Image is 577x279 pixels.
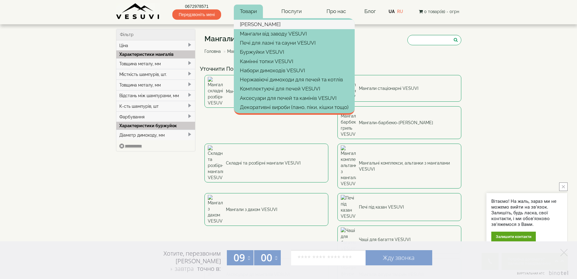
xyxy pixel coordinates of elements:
[234,5,263,19] a: Товари
[200,66,466,72] h4: Уточнити Пошук
[208,77,223,106] img: Мангали складні, розбірні VESUVI
[261,251,272,264] span: 00
[204,35,301,43] h1: Мангали від заводу VESUVI
[116,111,195,122] div: Фарбування
[234,29,355,38] a: Мангали від заводу VESUVI
[234,84,355,93] a: Комплектуючі для печей VESUVI
[204,49,221,54] a: Головна
[234,20,355,29] a: [PERSON_NAME]
[337,226,461,253] a: Чаші для багаття VESUVI Чаші для багаття VESUVI
[234,38,355,47] a: Печі для лазні та сауни VESUVI
[341,227,356,252] img: Чаші для багаття VESUVI
[364,8,376,14] a: Блог
[517,271,545,275] span: Виртуальная АТС
[337,75,461,102] a: Мангали стаціонарні VESUVI Мангали стаціонарні VESUVI
[204,193,328,226] a: Мангали з дахом VESUVI Мангали з дахом VESUVI
[320,5,352,19] a: Про нас
[397,9,403,14] a: RU
[341,195,356,219] img: Печі під казан VESUVI
[337,193,461,221] a: Печі під казан VESUVI Печі під казан VESUVI
[208,145,223,181] img: Складні та розбірні мангали VESUVI
[234,251,245,264] span: 09
[116,29,195,40] div: Фільтр
[204,144,328,182] a: Складні та розбірні мангали VESUVI Складні та розбірні мангали VESUVI
[337,106,461,139] a: Мангали-барбекю-гриль VESUVI Мангали-барбекю-[PERSON_NAME]
[341,145,356,187] img: Мангальні комплекси, альтанки з мангалами VESUVI
[234,47,355,56] a: Буржуйки VESUVI
[275,5,308,19] a: Послуги
[204,75,328,108] a: Мангали складні, розбірні VESUVI Мангали складні, розбірні VESUVI
[341,108,356,137] img: Мангали-барбекю-гриль VESUVI
[234,94,355,103] a: Аксесуари для печей та камінів VESUVI
[208,195,223,224] img: Мангали з дахом VESUVI
[116,122,195,130] div: Характеристики буржуйок
[234,75,355,84] a: Нержавіючі димоходи для печей та котлів
[140,250,221,273] div: Хотите, перезвоним [PERSON_NAME] точно в:
[417,8,461,15] button: 0 товар(ів) - 0грн
[116,90,195,101] div: Відстань між шампурами, мм
[337,144,461,189] a: Мангальні комплекси, альтанки з мангалами VESUVI Мангальні комплекси, альтанки з мангалами VESUVI
[234,103,355,112] a: Декоративні вироби (пано, піки, кішки тощо)
[389,9,395,14] a: UA
[222,48,283,54] li: Мангали від заводу VESUVI
[424,9,459,14] span: 0 товар(ів) - 0грн
[116,69,195,80] div: Місткість шампурів, шт.
[559,182,568,191] button: close button
[116,101,195,111] div: К-сть шампурів, шт
[234,66,355,75] a: Набори димоходів VESUVI
[491,232,536,242] div: Залишити контакти
[116,50,195,58] div: Характеристики мангалів
[513,271,569,279] a: Виртуальная АТС
[116,40,195,51] div: Ціна
[116,3,160,20] img: Завод VESUVI
[116,58,195,69] div: Товщина металу, мм
[234,57,355,66] a: Камінні топки VESUVI
[172,9,221,20] span: Передзвоніть мені
[491,199,562,227] div: Вітаємо! На жаль, зараз ми не можемо вийти на зв'язок. Залишіть, будь ласка, свої контакти, і ми ...
[116,80,195,90] div: Товщина металу, мм
[116,130,195,140] div: Діаметр димоходу, мм
[366,250,432,265] a: Жду звонка
[172,3,221,9] a: 0672978571
[175,264,194,273] span: завтра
